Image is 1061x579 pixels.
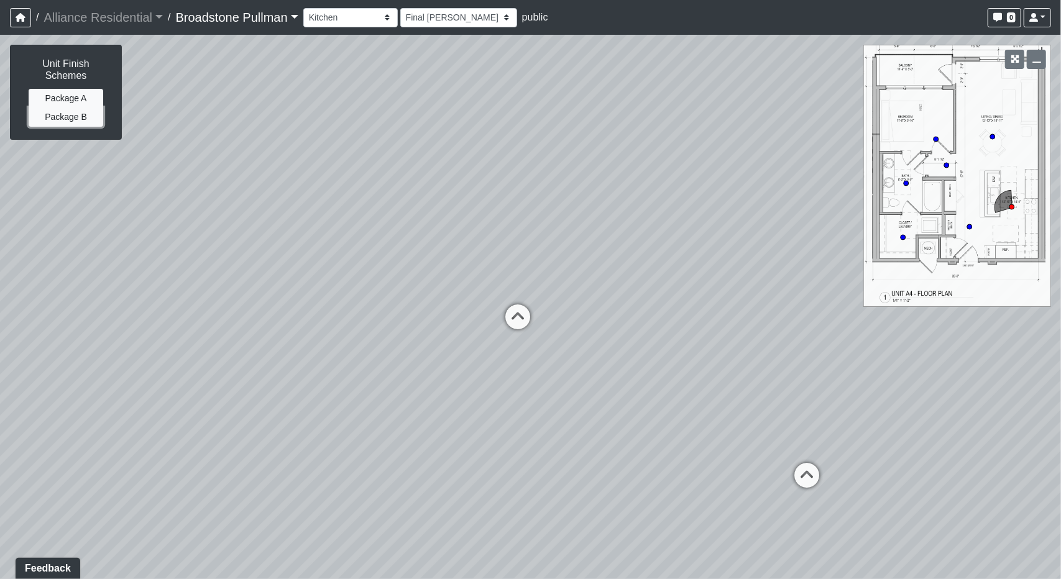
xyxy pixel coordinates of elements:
[522,12,548,22] span: public
[9,554,83,579] iframe: Ybug feedback widget
[29,89,103,108] button: Package A
[988,8,1021,27] button: 0
[31,5,44,30] span: /
[23,58,109,81] h6: Unit Finish Schemes
[44,5,163,30] a: Alliance Residential
[1007,12,1016,22] span: 0
[176,5,298,30] a: Broadstone Pullman
[29,107,103,127] button: Package B
[163,5,175,30] span: /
